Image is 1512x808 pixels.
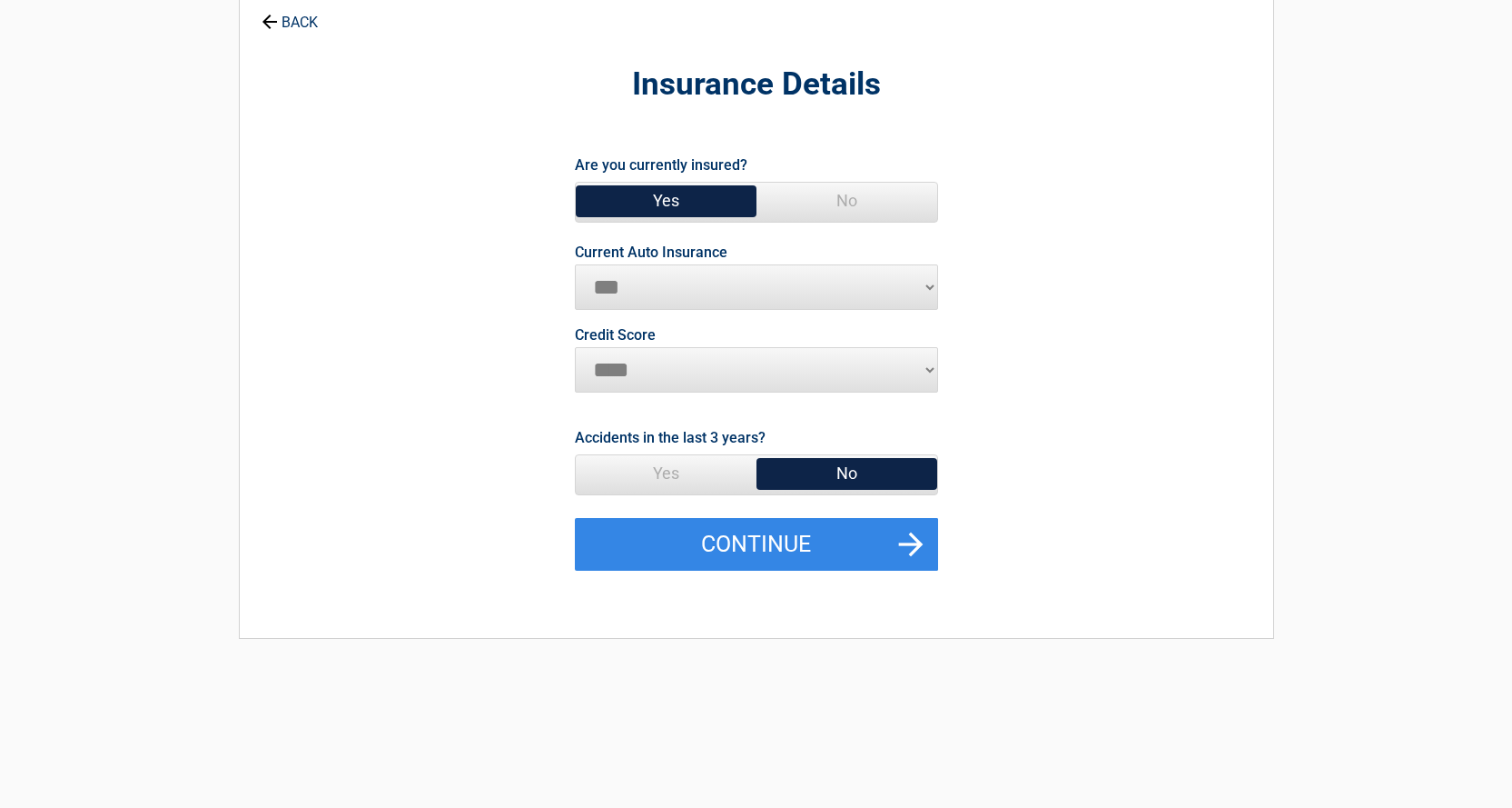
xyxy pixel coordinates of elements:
[575,518,938,571] button: Continue
[756,455,937,492] span: No
[575,245,727,260] label: Current Auto Insurance
[576,183,756,219] span: Yes
[575,425,766,450] label: Accidents in the last 3 years?
[340,64,1173,106] h2: Insurance Details
[756,183,937,219] span: No
[576,455,756,492] span: Yes
[575,153,747,177] label: Are you currently insured?
[575,328,656,343] label: Credit Score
